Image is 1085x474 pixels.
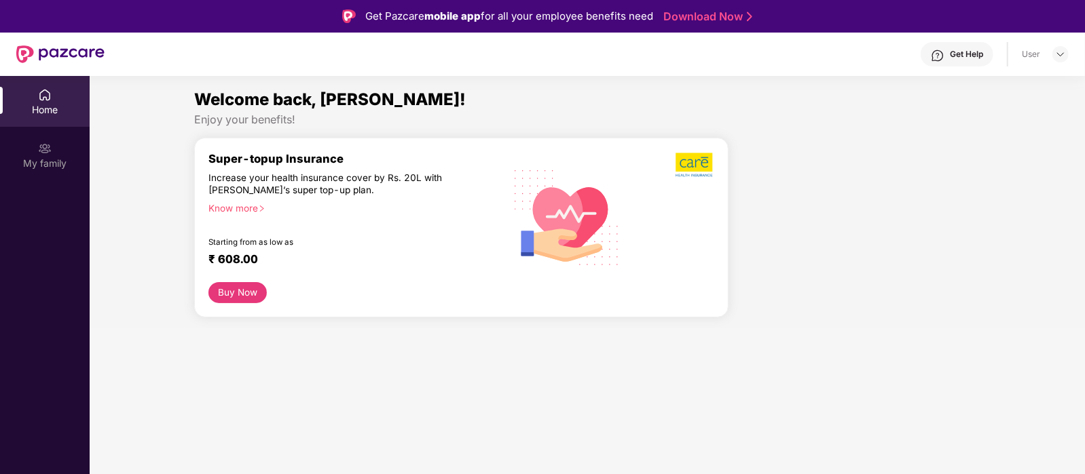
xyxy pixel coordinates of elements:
img: svg+xml;base64,PHN2ZyB4bWxucz0iaHR0cDovL3d3dy53My5vcmcvMjAwMC9zdmciIHhtbG5zOnhsaW5rPSJodHRwOi8vd3... [504,153,630,281]
div: Enjoy your benefits! [194,113,980,127]
div: Get Help [950,49,983,60]
strong: mobile app [424,9,481,22]
img: svg+xml;base64,PHN2ZyBpZD0iSGVscC0zMngzMiIgeG1sbnM9Imh0dHA6Ly93d3cudzMub3JnLzIwMDAvc3ZnIiB3aWR0aD... [931,49,944,62]
a: Download Now [663,9,748,24]
img: svg+xml;base64,PHN2ZyBpZD0iRHJvcGRvd24tMzJ4MzIiIHhtbG5zPSJodHRwOi8vd3d3LnczLm9yZy8yMDAwL3N2ZyIgd2... [1055,49,1066,60]
div: Know more [208,202,495,212]
img: b5dec4f62d2307b9de63beb79f102df3.png [676,152,714,178]
div: ₹ 608.00 [208,252,490,269]
img: Stroke [747,9,752,24]
img: New Pazcare Logo [16,45,105,63]
img: svg+xml;base64,PHN2ZyBpZD0iSG9tZSIgeG1sbnM9Imh0dHA6Ly93d3cudzMub3JnLzIwMDAvc3ZnIiB3aWR0aD0iMjAiIG... [38,88,52,102]
div: Super-topup Insurance [208,152,503,165]
span: Welcome back, [PERSON_NAME]! [194,90,466,109]
div: Get Pazcare for all your employee benefits need [365,8,653,24]
div: User [1022,49,1040,60]
span: right [258,205,265,212]
button: Buy Now [208,282,266,303]
div: Starting from as low as [208,237,445,247]
img: Logo [342,9,356,23]
div: Increase your health insurance cover by Rs. 20L with [PERSON_NAME]’s super top-up plan. [208,172,445,196]
img: svg+xml;base64,PHN2ZyB3aWR0aD0iMjAiIGhlaWdodD0iMjAiIHZpZXdCb3g9IjAgMCAyMCAyMCIgZmlsbD0ibm9uZSIgeG... [38,142,52,155]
